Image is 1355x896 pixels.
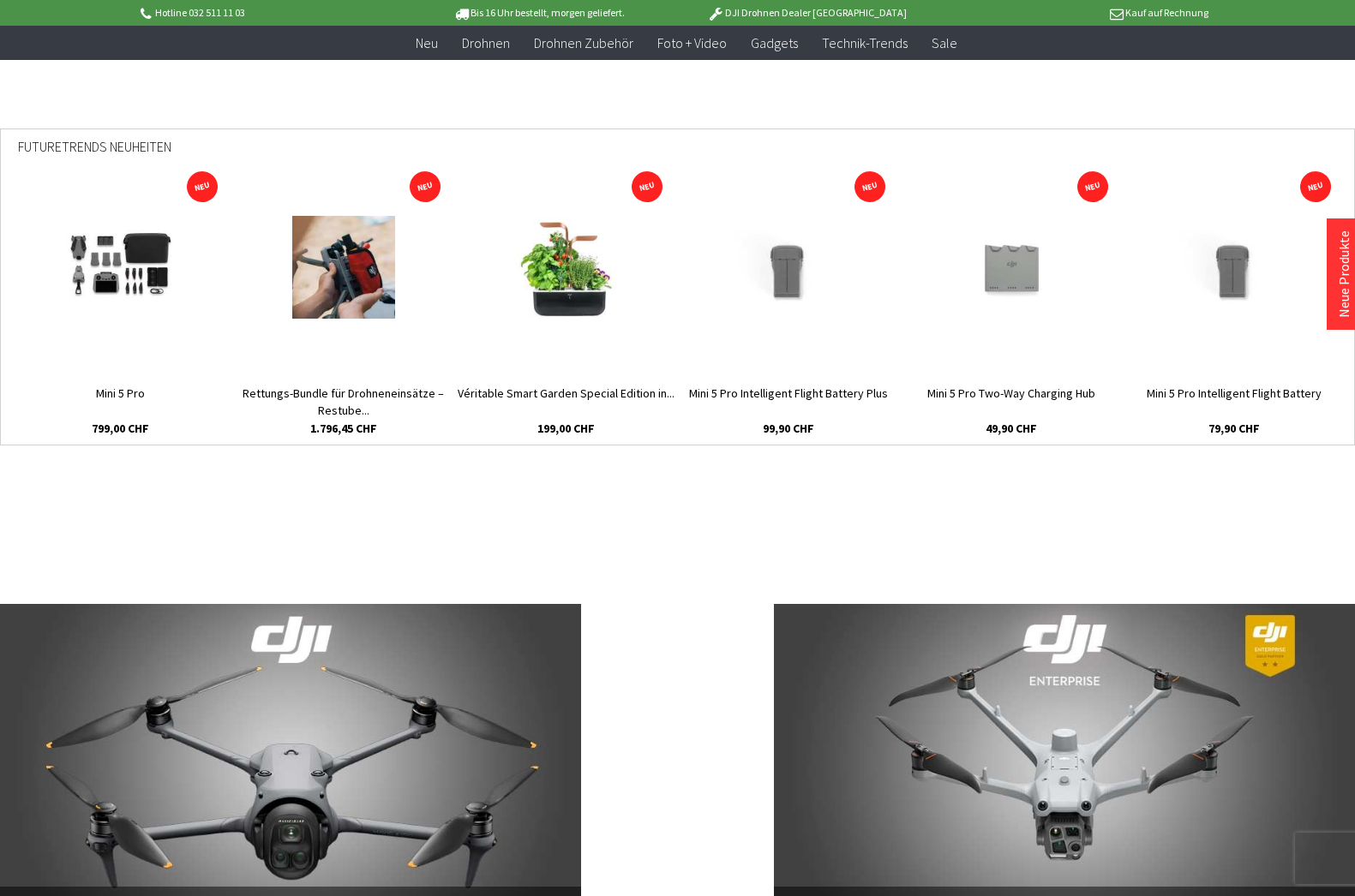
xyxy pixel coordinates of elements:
[1335,230,1352,318] a: Neue Produkte
[450,26,522,61] a: Drohnen
[537,420,595,437] span: 199,00 CHF
[986,420,1037,437] span: 49,90 CHF
[310,420,377,437] span: 1.796,45 CHF
[522,26,645,61] a: Drohnen Zubehör
[9,385,232,419] a: Mini 5 Pro
[455,385,678,419] a: Véritable Smart Garden Special Edition in...
[920,26,969,61] a: Sale
[645,26,739,61] a: Foto + Video
[677,385,900,419] a: Mini 5 Pro Intelligent Flight Battery Plus
[292,216,395,319] img: Rettungs-Bundle für Drohneneinsätze – Restube Automatic 75 + AD4 Abwurfsystem
[763,420,814,437] span: 99,90 CHF
[934,216,1088,319] img: Mini 5 Pro Two-Way Charging Hub
[751,34,798,51] span: Gadgets
[941,3,1208,23] p: Kauf auf Rechnung
[44,216,198,319] img: Mini 5 Pro
[657,34,727,51] span: Foto + Video
[404,26,450,61] a: Neu
[515,216,618,319] img: Véritable Smart Garden Special Edition in Schwarz/Kupfer
[92,420,149,437] span: 799,00 CHF
[416,34,438,51] span: Neu
[711,216,866,319] img: Mini 5 Pro Intelligent Flight Battery Plus
[1123,385,1346,419] a: Mini 5 Pro Intelligent Flight Battery
[810,26,920,61] a: Technik-Trends
[1208,420,1260,437] span: 79,90 CHF
[462,34,510,51] span: Drohnen
[1157,216,1311,319] img: Mini 5 Pro Intelligent Flight Battery
[138,3,405,23] p: Hotline 032 511 11 03
[232,385,455,419] a: Rettungs-Bundle für Drohneneinsätze – Restube...
[900,385,1123,419] a: Mini 5 Pro Two-Way Charging Hub
[18,129,1337,176] div: Futuretrends Neuheiten
[739,26,810,61] a: Gadgets
[405,3,673,23] p: Bis 16 Uhr bestellt, morgen geliefert.
[534,34,633,51] span: Drohnen Zubehör
[932,34,957,51] span: Sale
[822,34,908,51] span: Technik-Trends
[673,3,940,23] p: DJI Drohnen Dealer [GEOGRAPHIC_DATA]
